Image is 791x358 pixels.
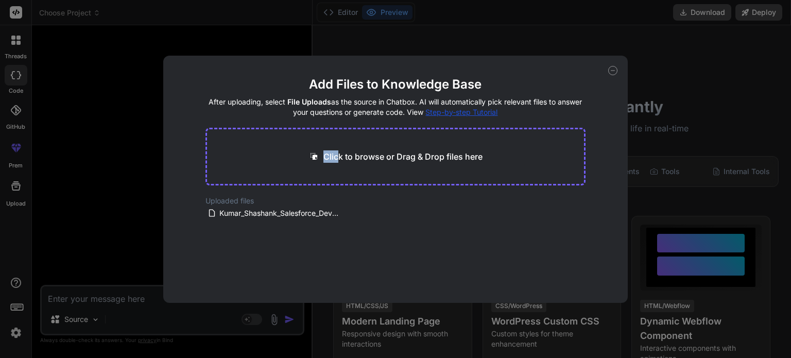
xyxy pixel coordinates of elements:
span: File Uploads [287,97,331,106]
h2: Uploaded files [205,196,586,206]
h4: After uploading, select as the source in Chatbox. AI will automatically pick relevant files to an... [205,97,586,117]
span: Kumar_Shashank_Salesforce_Developer_Resume.pdf [218,207,340,219]
p: Click to browse or Drag & Drop files here [323,150,483,163]
span: Step-by-step Tutorial [425,108,497,116]
h2: Add Files to Knowledge Base [205,76,586,93]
